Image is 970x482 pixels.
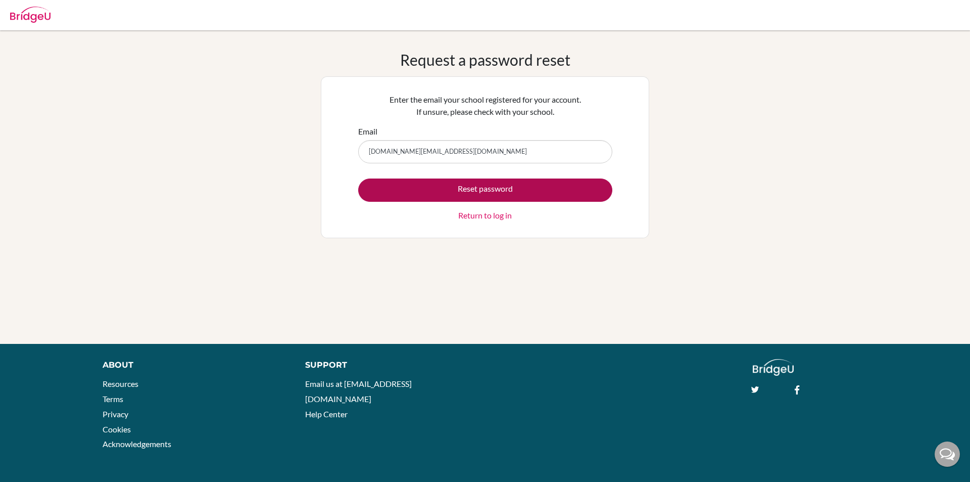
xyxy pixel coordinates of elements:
[23,7,43,16] span: Help
[458,209,512,222] a: Return to log in
[358,94,612,118] p: Enter the email your school registered for your account. If unsure, please check with your school.
[103,359,282,371] div: About
[753,359,794,376] img: logo_white@2x-f4f0deed5e89b7ecb1c2cc34c3e3d731f90f0f143d5ea2071677605dd97b5244.png
[305,409,348,419] a: Help Center
[103,379,138,388] a: Resources
[305,379,412,404] a: Email us at [EMAIL_ADDRESS][DOMAIN_NAME]
[358,125,377,138] label: Email
[305,359,473,371] div: Support
[400,51,570,69] h1: Request a password reset
[10,7,51,23] img: Bridge-U
[103,439,171,449] a: Acknowledgements
[358,179,612,202] button: Reset password
[103,424,131,434] a: Cookies
[103,394,123,404] a: Terms
[103,409,128,419] a: Privacy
